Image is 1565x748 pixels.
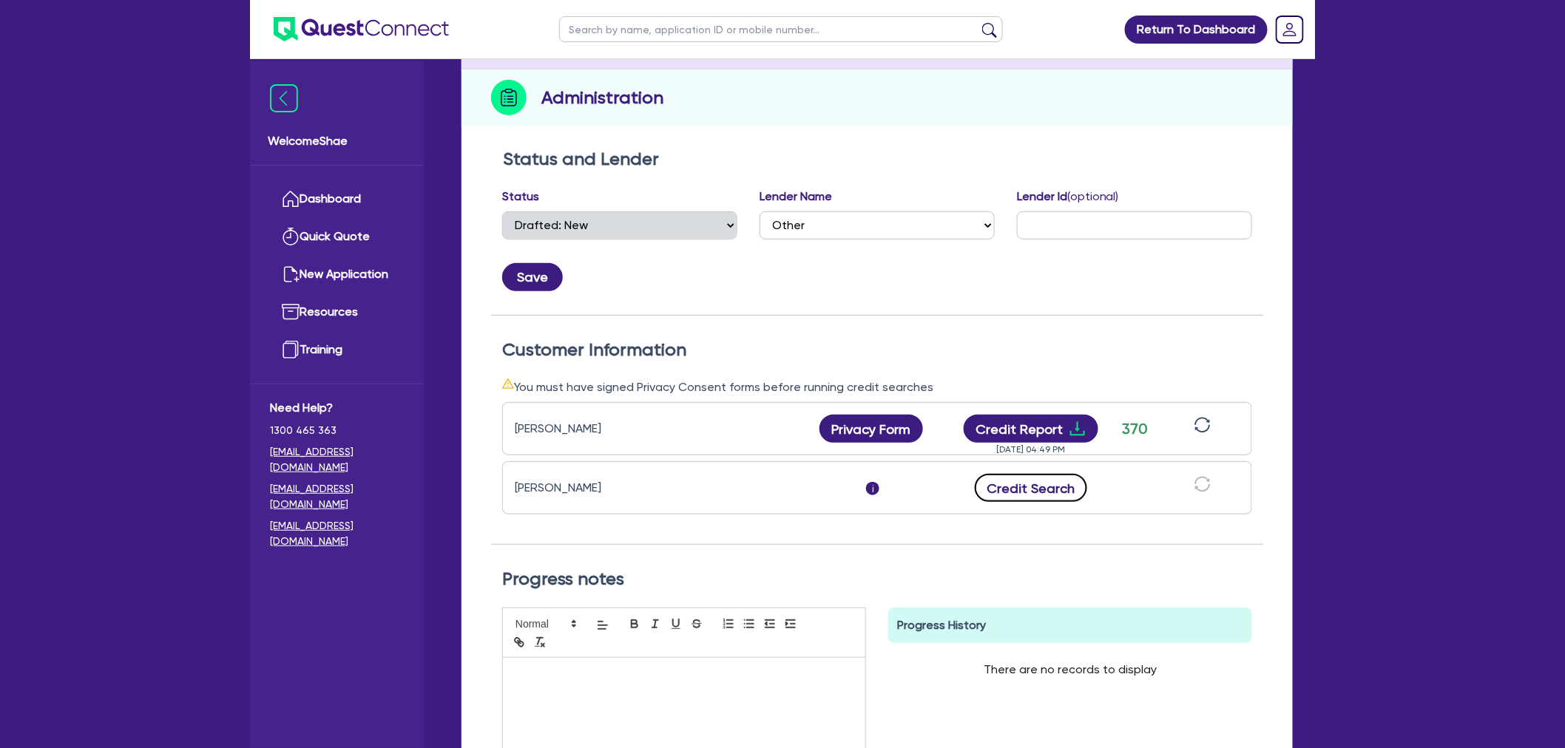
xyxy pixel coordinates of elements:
span: warning [502,378,514,390]
span: sync [1194,476,1211,492]
a: Return To Dashboard [1125,16,1268,44]
img: quest-connect-logo-blue [274,17,449,41]
div: [PERSON_NAME] [515,420,700,438]
img: icon-menu-close [270,84,298,112]
button: Credit Reportdownload [964,415,1099,443]
a: New Application [270,256,404,293]
h2: Status and Lender [503,149,1251,170]
img: quick-quote [282,228,300,245]
a: Quick Quote [270,218,404,256]
span: Need Help? [270,399,404,417]
button: sync [1190,416,1215,442]
span: 1300 465 363 [270,423,404,438]
div: There are no records to display [966,643,1174,696]
label: Lender Id [1017,188,1119,205]
button: Privacy Form [819,415,923,443]
a: [EMAIL_ADDRESS][DOMAIN_NAME] [270,518,404,549]
img: resources [282,303,300,321]
h2: Progress notes [502,568,1252,590]
span: Welcome Shae [268,132,406,150]
div: You must have signed Privacy Consent forms before running credit searches [502,378,1252,396]
span: download [1069,420,1086,438]
div: Progress History [888,608,1252,643]
img: new-application [282,265,300,283]
a: [EMAIL_ADDRESS][DOMAIN_NAME] [270,444,404,475]
div: 370 [1117,418,1154,440]
a: Dashboard [270,180,404,218]
img: step-icon [491,80,527,115]
a: [EMAIL_ADDRESS][DOMAIN_NAME] [270,481,404,512]
button: Credit Search [975,474,1087,502]
label: Status [502,188,539,205]
a: Training [270,331,404,369]
span: (optional) [1067,189,1119,203]
h2: Customer Information [502,339,1252,361]
img: training [282,341,300,358]
h2: Administration [541,84,663,111]
a: Resources [270,293,404,331]
input: Search by name, application ID or mobile number... [559,16,1003,42]
label: Lender Name [760,188,832,205]
button: Save [502,263,563,291]
span: i [866,482,879,495]
button: sync [1190,475,1215,501]
div: [PERSON_NAME] [515,479,700,497]
span: sync [1194,417,1211,433]
a: Dropdown toggle [1271,10,1309,49]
